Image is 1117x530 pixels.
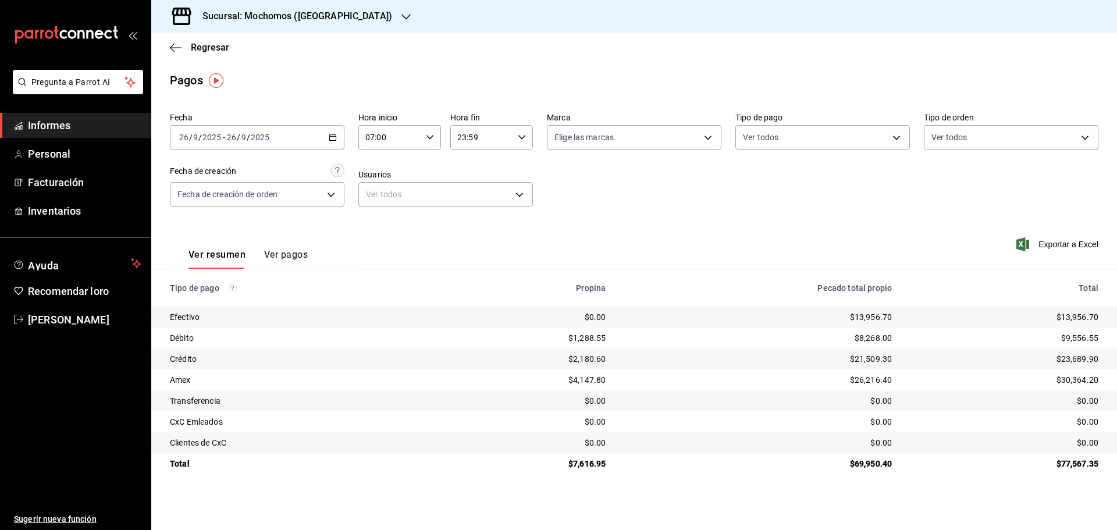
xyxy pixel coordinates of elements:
font: $13,956.70 [850,312,892,322]
font: Pregunta a Parrot AI [31,77,111,87]
font: Pecado total propio [817,283,892,293]
button: Regresar [170,42,229,53]
font: Ver resumen [188,249,246,260]
font: $0.00 [585,396,606,405]
button: Exportar a Excel [1019,237,1098,251]
font: $0.00 [585,312,606,322]
font: $1,288.55 [568,333,606,343]
font: $7,616.95 [568,459,606,468]
font: $9,556.55 [1061,333,1098,343]
font: Fecha de creación de orden [177,190,278,199]
font: Amex [170,375,191,385]
font: Ver todos [743,133,778,142]
button: abrir_cajón_menú [128,30,137,40]
font: Marca [547,113,571,122]
font: / [198,133,202,142]
font: $2,180.60 [568,354,606,364]
font: Transferencia [170,396,220,405]
div: pestañas de navegación [188,248,308,269]
font: $0.00 [1077,438,1098,447]
font: / [237,133,240,142]
a: Pregunta a Parrot AI [8,84,143,97]
font: $23,689.90 [1056,354,1099,364]
font: $0.00 [585,438,606,447]
font: Sugerir nueva función [14,514,97,524]
font: Fecha de creación [170,166,236,176]
font: Usuarios [358,170,391,179]
font: Efectivo [170,312,200,322]
font: $0.00 [1077,396,1098,405]
font: $0.00 [585,417,606,426]
font: - [223,133,225,142]
input: -- [179,133,189,142]
font: $0.00 [870,417,892,426]
button: Pregunta a Parrot AI [13,70,143,94]
font: $0.00 [1077,417,1098,426]
font: Hora fin [450,113,480,122]
font: Débito [170,333,194,343]
input: ---- [202,133,222,142]
font: $21,509.30 [850,354,892,364]
font: $30,364.20 [1056,375,1099,385]
input: ---- [250,133,270,142]
font: Recomendar loro [28,285,109,297]
font: Clientes de CxC [170,438,226,447]
font: $77,567.35 [1056,459,1099,468]
font: Ver pagos [264,249,308,260]
font: Tipo de orden [924,113,974,122]
font: Ayuda [28,259,59,272]
input: -- [241,133,247,142]
font: Tipo de pago [170,283,219,293]
font: Propina [576,283,606,293]
font: Ver todos [366,190,401,199]
font: / [189,133,193,142]
svg: Los pagos realizados con Pay y otras terminales son montos brutos. [229,284,237,292]
font: $0.00 [870,396,892,405]
img: Marcador de información sobre herramientas [209,73,223,88]
font: Regresar [191,42,229,53]
font: [PERSON_NAME] [28,314,109,326]
font: Facturación [28,176,84,188]
font: Tipo de pago [735,113,783,122]
font: Total [170,459,190,468]
font: Exportar a Excel [1038,240,1098,249]
font: $4,147.80 [568,375,606,385]
font: Informes [28,119,70,131]
font: Total [1079,283,1098,293]
font: Personal [28,148,70,160]
font: $8,268.00 [855,333,892,343]
font: Pagos [170,73,203,87]
font: CxC Emleados [170,417,223,426]
font: $69,950.40 [850,459,892,468]
font: Fecha [170,113,193,122]
font: / [247,133,250,142]
font: Sucursal: Mochomos ([GEOGRAPHIC_DATA]) [202,10,392,22]
font: $13,956.70 [1056,312,1099,322]
font: Hora inicio [358,113,397,122]
font: $0.00 [870,438,892,447]
font: $26,216.40 [850,375,892,385]
input: -- [226,133,237,142]
font: Ver todos [931,133,967,142]
font: Crédito [170,354,197,364]
font: Elige las marcas [554,133,614,142]
font: Inventarios [28,205,81,217]
input: -- [193,133,198,142]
